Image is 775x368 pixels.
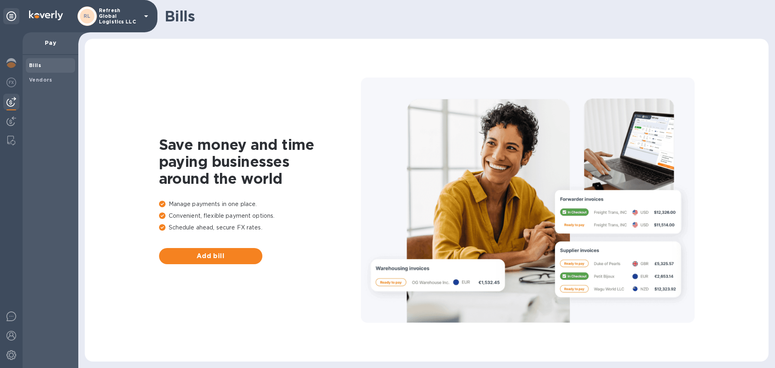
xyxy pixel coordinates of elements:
[159,200,361,208] p: Manage payments in one place.
[159,223,361,232] p: Schedule ahead, secure FX rates.
[159,136,361,187] h1: Save money and time paying businesses around the world
[159,212,361,220] p: Convenient, flexible payment options.
[84,13,91,19] b: RL
[29,39,72,47] p: Pay
[3,8,19,24] div: Unpin categories
[165,8,762,25] h1: Bills
[159,248,262,264] button: Add bill
[29,77,52,83] b: Vendors
[29,62,41,68] b: Bills
[29,11,63,20] img: Logo
[6,78,16,87] img: Foreign exchange
[99,8,139,25] p: Refresh Global Logistics LLC
[165,251,256,261] span: Add bill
